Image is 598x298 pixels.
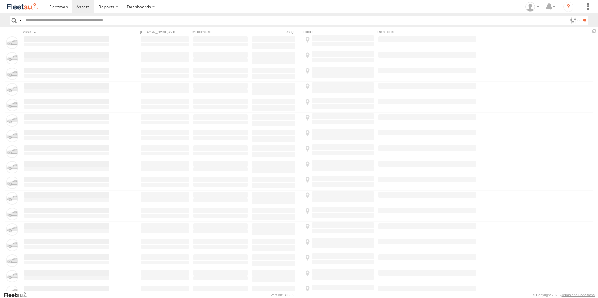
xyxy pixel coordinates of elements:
[3,292,32,298] a: Visit our Website
[567,16,581,25] label: Search Filter Options
[271,293,294,297] div: Version: 305.02
[192,30,249,34] div: Model/Make
[591,28,598,34] span: Refresh
[377,30,477,34] div: Reminders
[6,2,39,11] img: fleetsu-logo-horizontal.svg
[523,2,541,12] div: Wayne Betts
[533,293,595,297] div: © Copyright 2025 -
[251,30,301,34] div: Usage
[562,293,595,297] a: Terms and Conditions
[563,2,573,12] i: ?
[18,16,23,25] label: Search Query
[23,30,110,34] div: Click to Sort
[303,30,375,34] div: Location
[140,30,190,34] div: [PERSON_NAME]./Vin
